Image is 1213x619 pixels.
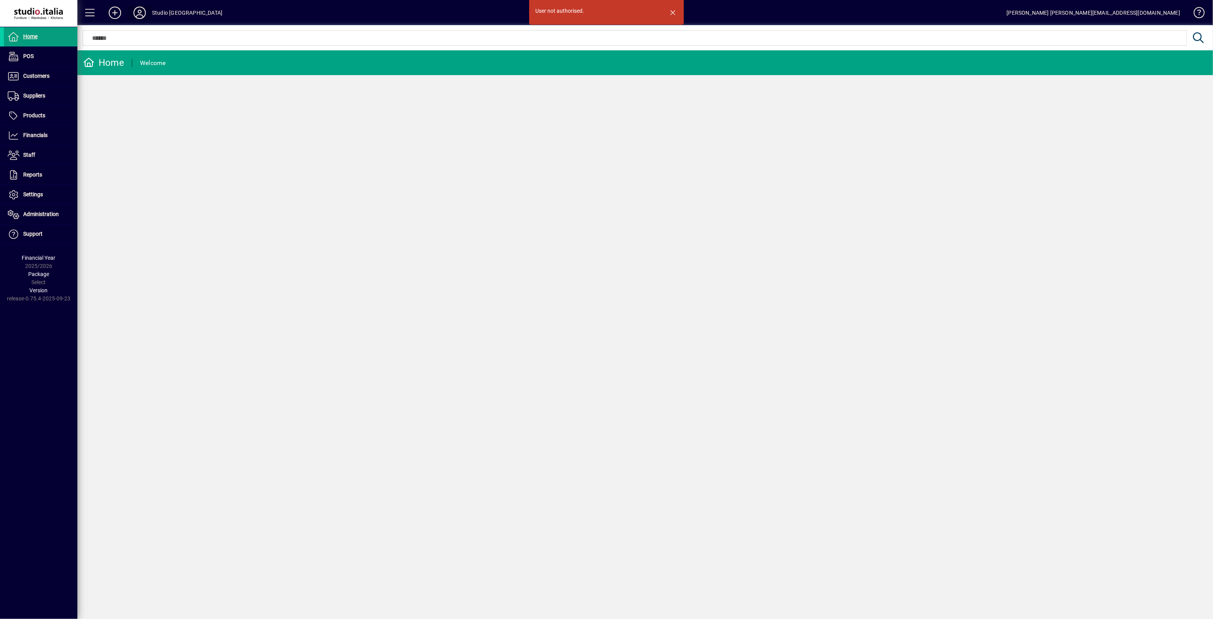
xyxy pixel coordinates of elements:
[4,106,77,125] a: Products
[1006,7,1180,19] div: [PERSON_NAME] [PERSON_NAME][EMAIL_ADDRESS][DOMAIN_NAME]
[22,255,56,261] span: Financial Year
[23,211,59,217] span: Administration
[23,73,50,79] span: Customers
[23,112,45,118] span: Products
[140,57,166,69] div: Welcome
[4,126,77,145] a: Financials
[4,67,77,86] a: Customers
[28,271,49,277] span: Package
[23,93,45,99] span: Suppliers
[23,231,43,237] span: Support
[23,132,48,138] span: Financials
[4,86,77,106] a: Suppliers
[23,53,34,59] span: POS
[23,33,38,39] span: Home
[23,171,42,178] span: Reports
[4,205,77,224] a: Administration
[4,165,77,185] a: Reports
[23,191,43,197] span: Settings
[4,146,77,165] a: Staff
[83,57,124,69] div: Home
[103,6,127,20] button: Add
[1188,2,1203,27] a: Knowledge Base
[152,7,222,19] div: Studio [GEOGRAPHIC_DATA]
[127,6,152,20] button: Profile
[4,47,77,66] a: POS
[30,287,48,293] span: Version
[4,225,77,244] a: Support
[4,185,77,204] a: Settings
[23,152,35,158] span: Staff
